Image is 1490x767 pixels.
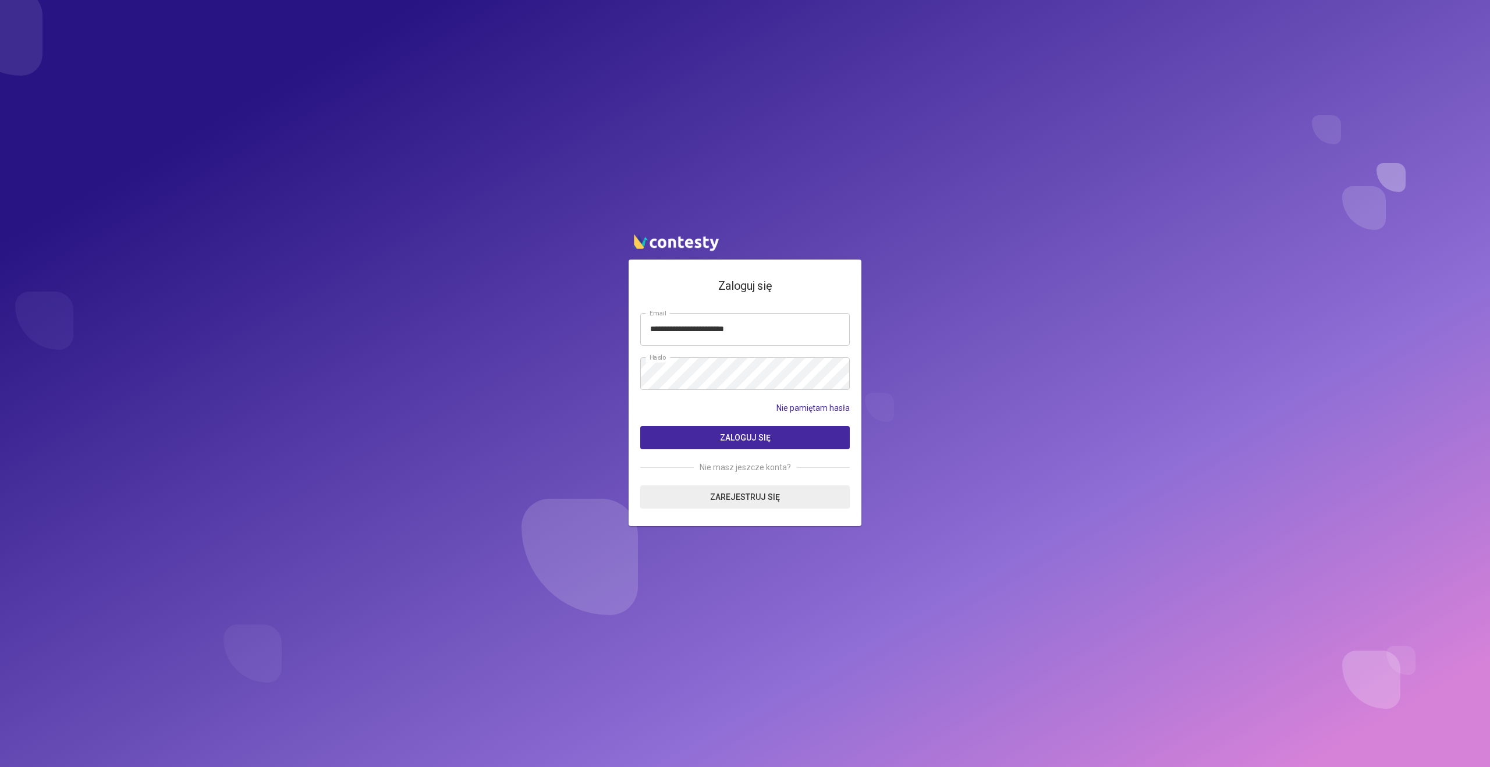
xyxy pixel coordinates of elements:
img: contesty logo [629,229,722,254]
button: Zaloguj się [640,426,850,449]
span: Zaloguj się [720,433,771,442]
a: Nie pamiętam hasła [776,402,850,414]
a: Zarejestruj się [640,485,850,509]
h4: Zaloguj się [640,277,850,295]
span: Nie masz jeszcze konta? [694,461,797,474]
